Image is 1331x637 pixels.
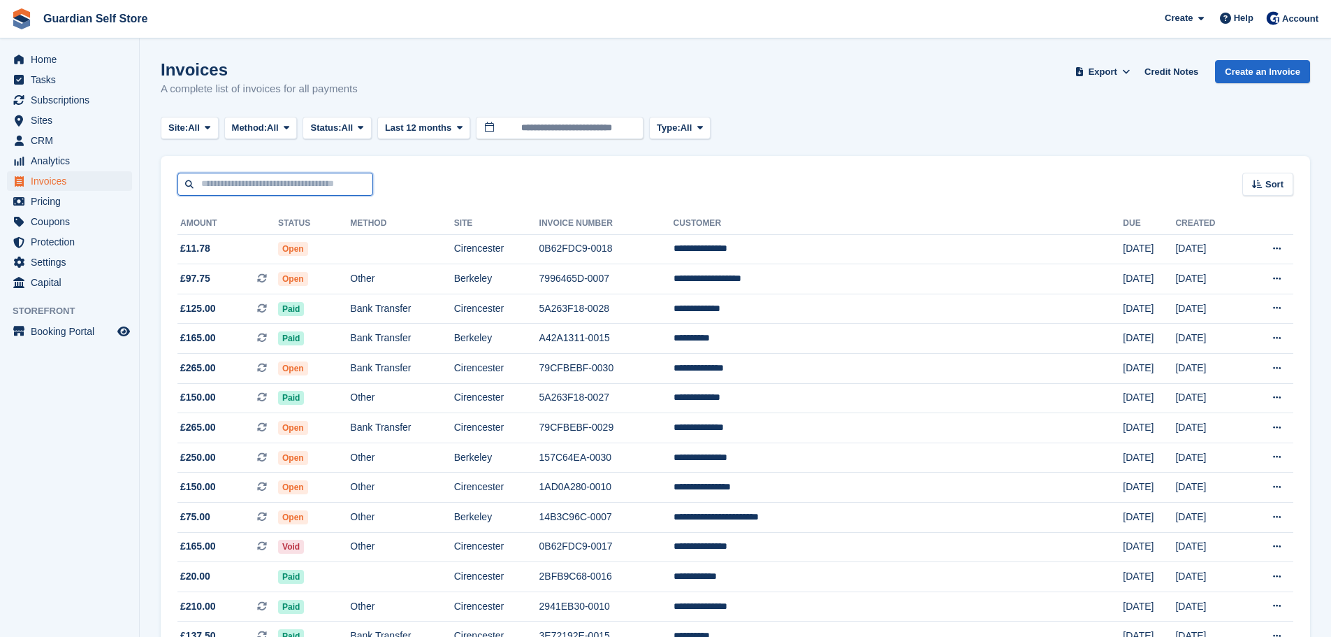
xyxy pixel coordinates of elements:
[180,450,216,465] span: £250.00
[674,213,1123,235] th: Customer
[38,7,153,30] a: Guardian Self Store
[1265,178,1283,192] span: Sort
[7,110,132,130] a: menu
[539,503,674,533] td: 14B3C96C-0007
[278,570,304,584] span: Paid
[278,302,304,316] span: Paid
[539,264,674,294] td: 7996465D-0007
[278,451,308,465] span: Open
[1175,234,1243,264] td: [DATE]
[1123,383,1175,413] td: [DATE]
[649,117,711,140] button: Type: All
[168,121,188,135] span: Site:
[385,121,451,135] span: Last 12 months
[31,212,115,231] span: Coupons
[278,600,304,614] span: Paid
[350,383,453,413] td: Other
[539,294,674,324] td: 5A263F18-0028
[7,192,132,211] a: menu
[1175,503,1243,533] td: [DATE]
[1175,562,1243,592] td: [DATE]
[454,264,539,294] td: Berkeley
[278,213,350,235] th: Status
[350,264,453,294] td: Other
[1175,383,1243,413] td: [DATE]
[1089,65,1117,79] span: Export
[224,117,298,140] button: Method: All
[1175,532,1243,562] td: [DATE]
[180,510,210,524] span: £75.00
[1123,413,1175,443] td: [DATE]
[454,324,539,354] td: Berkeley
[1123,443,1175,473] td: [DATE]
[7,50,132,69] a: menu
[180,271,210,286] span: £97.75
[1123,503,1175,533] td: [DATE]
[454,443,539,473] td: Berkeley
[454,294,539,324] td: Cirencester
[1123,324,1175,354] td: [DATE]
[539,562,674,592] td: 2BFB9C68-0016
[454,532,539,562] td: Cirencester
[278,331,304,345] span: Paid
[180,331,216,345] span: £165.00
[377,117,470,140] button: Last 12 months
[180,599,216,614] span: £210.00
[350,443,453,473] td: Other
[278,391,304,405] span: Paid
[454,503,539,533] td: Berkeley
[11,8,32,29] img: stora-icon-8386f47178a22dfd0bd8f6a31ec36ba5ce8667c1dd55bd0f319d3a0aa187defe.svg
[1123,264,1175,294] td: [DATE]
[350,294,453,324] td: Bank Transfer
[180,301,216,316] span: £125.00
[180,480,216,494] span: £150.00
[31,252,115,272] span: Settings
[161,117,219,140] button: Site: All
[31,171,115,191] span: Invoices
[454,473,539,503] td: Cirencester
[267,121,279,135] span: All
[7,131,132,150] a: menu
[342,121,354,135] span: All
[454,592,539,622] td: Cirencester
[7,212,132,231] a: menu
[180,241,210,256] span: £11.78
[7,232,132,252] a: menu
[350,213,453,235] th: Method
[7,151,132,171] a: menu
[681,121,692,135] span: All
[7,90,132,110] a: menu
[350,473,453,503] td: Other
[310,121,341,135] span: Status:
[1175,443,1243,473] td: [DATE]
[278,421,308,435] span: Open
[350,532,453,562] td: Other
[1215,60,1310,83] a: Create an Invoice
[1123,592,1175,622] td: [DATE]
[278,510,308,524] span: Open
[31,90,115,110] span: Subscriptions
[1123,234,1175,264] td: [DATE]
[350,354,453,384] td: Bank Transfer
[180,539,216,554] span: £165.00
[1175,213,1243,235] th: Created
[539,592,674,622] td: 2941EB30-0010
[1175,294,1243,324] td: [DATE]
[1175,592,1243,622] td: [DATE]
[161,60,358,79] h1: Invoices
[7,171,132,191] a: menu
[161,81,358,97] p: A complete list of invoices for all payments
[657,121,681,135] span: Type:
[1123,473,1175,503] td: [DATE]
[1123,354,1175,384] td: [DATE]
[278,242,308,256] span: Open
[454,383,539,413] td: Cirencester
[1165,11,1193,25] span: Create
[177,213,278,235] th: Amount
[180,569,210,584] span: £20.00
[539,354,674,384] td: 79CFBEBF-0030
[31,232,115,252] span: Protection
[278,362,308,375] span: Open
[1123,562,1175,592] td: [DATE]
[278,540,304,554] span: Void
